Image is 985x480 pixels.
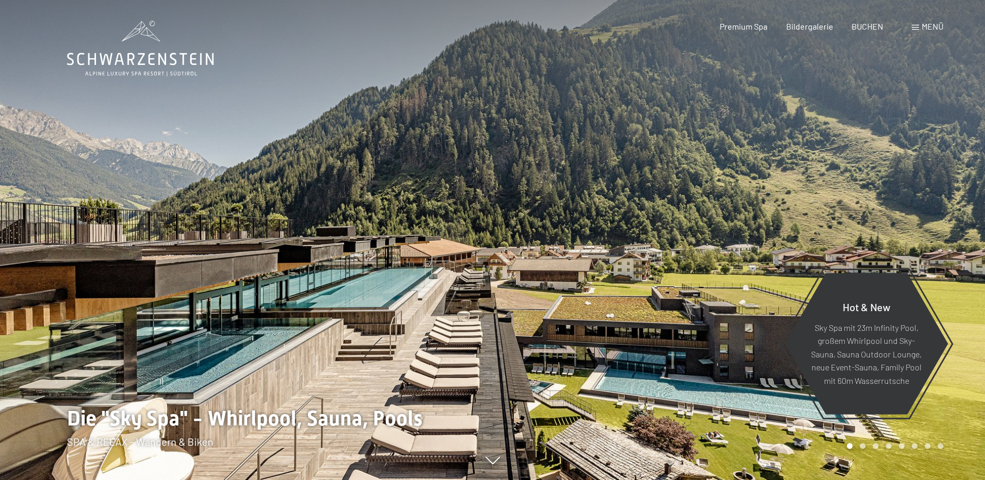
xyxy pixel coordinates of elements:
div: Carousel Page 6 [912,443,917,449]
div: Carousel Page 1 (Current Slide) [847,443,853,449]
span: Hot & New [843,300,890,313]
a: BUCHEN [852,21,883,31]
div: Carousel Pagination [843,443,943,449]
div: Carousel Page 5 [899,443,905,449]
div: Carousel Page 2 [860,443,866,449]
div: Carousel Page 7 [925,443,930,449]
a: Premium Spa [720,21,767,31]
div: Carousel Page 3 [873,443,879,449]
span: Menü [922,21,943,31]
div: Carousel Page 8 [938,443,943,449]
a: Hot & New Sky Spa mit 23m Infinity Pool, großem Whirlpool und Sky-Sauna, Sauna Outdoor Lounge, ne... [784,272,949,415]
a: Bildergalerie [786,21,833,31]
div: Carousel Page 4 [886,443,892,449]
p: Sky Spa mit 23m Infinity Pool, großem Whirlpool und Sky-Sauna, Sauna Outdoor Lounge, neue Event-S... [810,321,923,387]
